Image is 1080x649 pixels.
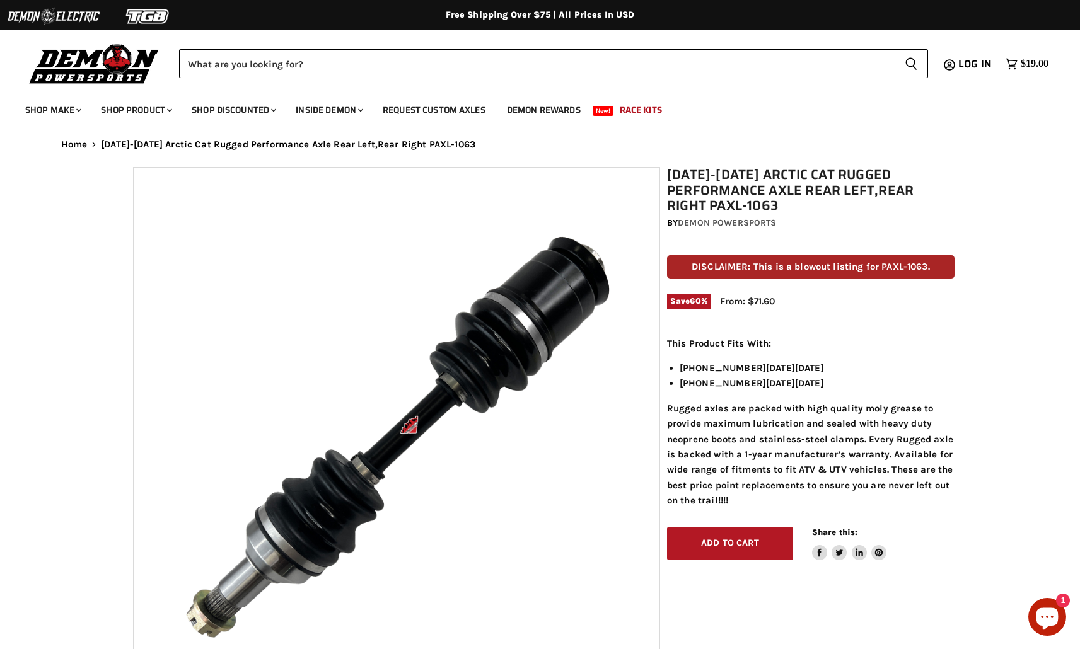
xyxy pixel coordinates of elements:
[101,139,475,150] span: [DATE]-[DATE] Arctic Cat Rugged Performance Axle Rear Left,Rear Right PAXL-1063
[1025,598,1070,639] inbox-online-store-chat: Shopify online store chat
[373,97,495,123] a: Request Custom Axles
[179,49,928,78] form: Product
[497,97,590,123] a: Demon Rewards
[667,255,955,279] p: DISCLAIMER: This is a blowout listing for PAXL-1063.
[680,376,955,391] li: [PHONE_NUMBER][DATE][DATE]
[678,217,776,228] a: Demon Powersports
[610,97,671,123] a: Race Kits
[667,336,955,351] p: This Product Fits With:
[999,55,1055,73] a: $19.00
[36,9,1045,21] div: Free Shipping Over $75 | All Prices In USD
[812,527,887,560] aside: Share this:
[6,4,101,28] img: Demon Electric Logo 2
[701,537,759,548] span: Add to cart
[720,296,775,307] span: From: $71.60
[667,336,955,508] div: Rugged axles are packed with high quality moly grease to provide maximum lubrication and sealed w...
[667,167,955,214] h1: [DATE]-[DATE] Arctic Cat Rugged Performance Axle Rear Left,Rear Right PAXL-1063
[1021,58,1048,70] span: $19.00
[91,97,180,123] a: Shop Product
[667,294,711,308] span: Save %
[953,59,999,70] a: Log in
[812,527,857,537] span: Share this:
[895,49,928,78] button: Search
[958,56,992,72] span: Log in
[667,216,955,230] div: by
[179,49,895,78] input: Search
[690,296,700,306] span: 60
[680,360,955,376] li: [PHONE_NUMBER][DATE][DATE]
[16,97,89,123] a: Shop Make
[667,527,793,560] button: Add to cart
[36,139,1045,150] nav: Breadcrumbs
[182,97,284,123] a: Shop Discounted
[25,41,163,86] img: Demon Powersports
[101,4,195,28] img: TGB Logo 2
[16,92,1045,123] ul: Main menu
[593,106,614,116] span: New!
[286,97,371,123] a: Inside Demon
[61,139,88,150] a: Home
